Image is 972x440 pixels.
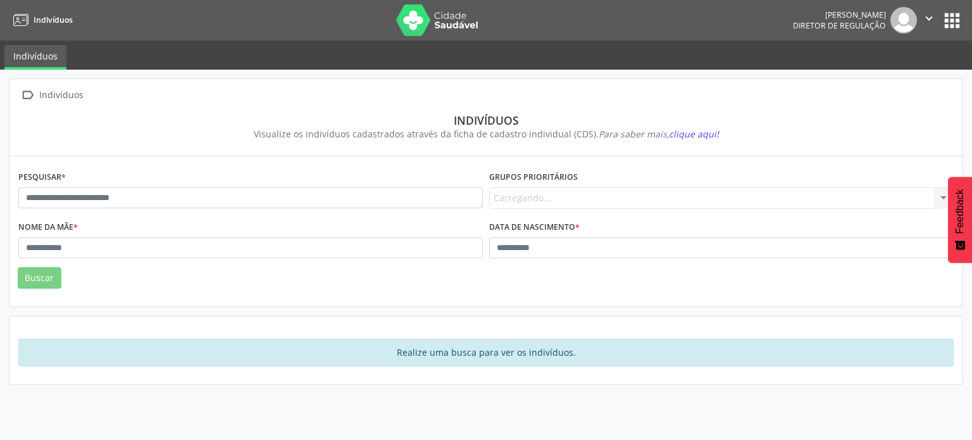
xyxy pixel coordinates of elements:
[669,128,719,140] span: clique aqui!
[18,168,66,187] label: Pesquisar
[27,113,945,127] div: Indivíduos
[489,218,580,237] label: Data de nascimento
[18,267,61,289] button: Buscar
[489,168,578,187] label: Grupos prioritários
[37,86,85,104] div: Indivíduos
[922,11,936,25] i: 
[27,127,945,141] div: Visualize os indivíduos cadastrados através da ficha de cadastro individual (CDS).
[18,339,954,367] div: Realize uma busca para ver os indivíduos.
[941,9,963,32] button: apps
[793,20,886,31] span: Diretor de regulação
[917,7,941,34] button: 
[34,15,73,25] span: Indivíduos
[890,7,917,34] img: img
[599,128,719,140] i: Para saber mais,
[948,177,972,263] button: Feedback - Mostrar pesquisa
[9,9,73,30] a: Indivíduos
[954,189,966,234] span: Feedback
[793,9,886,20] div: [PERSON_NAME]
[18,218,78,237] label: Nome da mãe
[4,45,66,70] a: Indivíduos
[18,86,37,104] i: 
[18,86,85,104] a:  Indivíduos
